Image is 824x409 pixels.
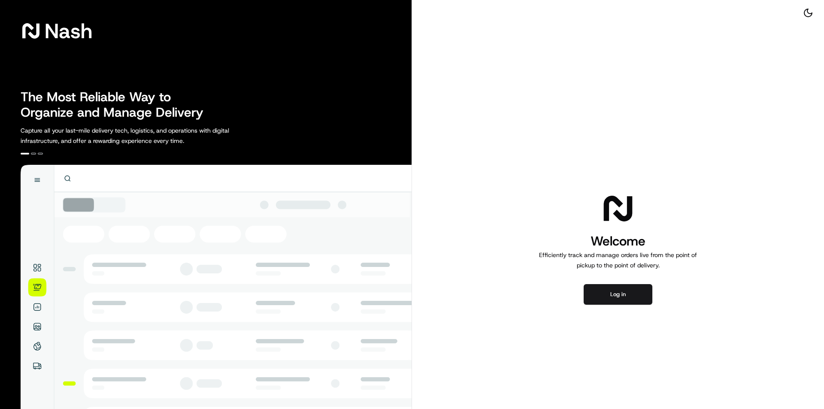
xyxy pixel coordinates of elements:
[45,22,92,39] span: Nash
[536,250,700,270] p: Efficiently track and manage orders live from the point of pickup to the point of delivery.
[584,284,652,305] button: Log in
[21,89,213,120] h2: The Most Reliable Way to Organize and Manage Delivery
[536,233,700,250] h1: Welcome
[21,125,268,146] p: Capture all your last-mile delivery tech, logistics, and operations with digital infrastructure, ...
